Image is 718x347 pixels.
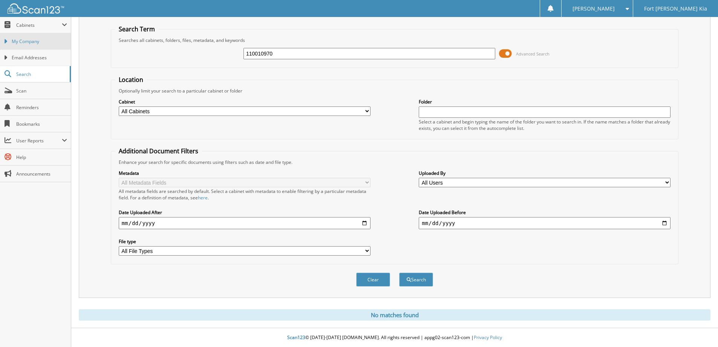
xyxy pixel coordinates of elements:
label: File type [119,238,370,245]
span: Scan [16,88,67,94]
span: Bookmarks [16,121,67,127]
legend: Location [115,76,147,84]
div: Searches all cabinets, folders, files, metadata, and keywords [115,37,674,43]
span: Announcements [16,171,67,177]
label: Cabinet [119,99,370,105]
button: Clear [356,273,390,287]
span: Scan123 [287,334,305,341]
span: Advanced Search [516,51,550,57]
label: Folder [419,99,671,105]
span: Help [16,154,67,160]
span: User Reports [16,137,62,144]
div: Enhance your search for specific documents using filters such as date and file type. [115,159,674,165]
div: Optionally limit your search to a particular cabinet or folder [115,88,674,94]
span: My Company [12,38,67,45]
legend: Search Term [115,25,159,33]
label: Metadata [119,170,370,176]
legend: Additional Document Filters [115,147,202,155]
span: Email Addresses [12,54,67,61]
label: Date Uploaded After [119,209,370,216]
div: © [DATE]-[DATE] [DOMAIN_NAME]. All rights reserved | appg02-scan123-com | [71,328,718,347]
div: All metadata fields are searched by default. Select a cabinet with metadata to enable filtering b... [119,188,370,201]
button: Search [399,273,433,287]
span: Reminders [16,104,67,111]
label: Uploaded By [419,170,671,176]
span: Fort [PERSON_NAME] Kia [644,6,707,11]
a: Privacy Policy [474,334,502,341]
label: Date Uploaded Before [419,209,671,216]
span: Search [16,71,66,77]
iframe: Chat Widget [680,311,718,347]
div: Select a cabinet and begin typing the name of the folder you want to search in. If the name match... [419,119,671,131]
div: No matches found [79,309,710,321]
a: here [198,194,208,201]
input: end [419,217,671,229]
img: scan123-logo-white.svg [8,3,64,14]
span: [PERSON_NAME] [573,6,615,11]
input: start [119,217,370,229]
span: Cabinets [16,22,62,28]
